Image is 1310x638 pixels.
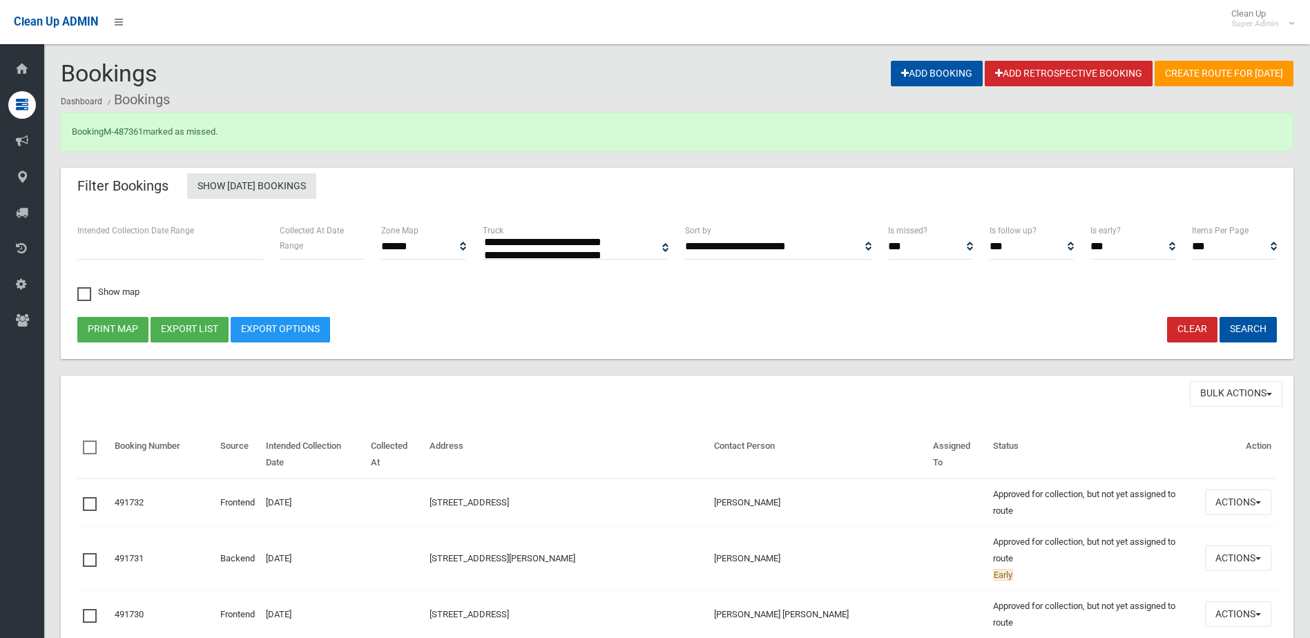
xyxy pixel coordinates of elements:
[988,590,1200,638] td: Approved for collection, but not yet assigned to route
[14,15,98,28] span: Clean Up ADMIN
[104,87,170,113] li: Bookings
[927,431,988,478] th: Assigned To
[260,590,365,638] td: [DATE]
[77,317,148,342] button: Print map
[115,553,144,563] a: 491731
[993,569,1013,581] span: Early
[430,609,509,619] a: [STREET_ADDRESS]
[430,497,509,507] a: [STREET_ADDRESS]
[709,590,927,638] td: [PERSON_NAME] [PERSON_NAME]
[115,609,144,619] a: 491730
[430,553,575,563] a: [STREET_ADDRESS][PERSON_NAME]
[77,287,139,296] span: Show map
[215,478,260,527] td: Frontend
[988,526,1200,590] td: Approved for collection, but not yet assigned to route
[260,478,365,527] td: [DATE]
[104,126,143,137] a: M-487361
[231,317,330,342] a: Export Options
[260,431,365,478] th: Intended Collection Date
[215,526,260,590] td: Backend
[891,61,983,86] a: Add Booking
[424,431,709,478] th: Address
[988,431,1200,478] th: Status
[365,431,424,478] th: Collected At
[1155,61,1293,86] a: Create route for [DATE]
[61,97,102,106] a: Dashboard
[1224,8,1293,29] span: Clean Up
[61,113,1293,151] div: Booking marked as missed.
[109,431,215,478] th: Booking Number
[985,61,1153,86] a: Add Retrospective Booking
[260,526,365,590] td: [DATE]
[1167,317,1217,342] a: Clear
[1200,431,1277,478] th: Action
[483,223,503,238] label: Truck
[215,431,260,478] th: Source
[151,317,229,342] button: Export list
[187,173,316,199] a: Show [DATE] Bookings
[215,590,260,638] td: Frontend
[988,478,1200,527] td: Approved for collection, but not yet assigned to route
[1190,381,1282,407] button: Bulk Actions
[61,59,157,87] span: Bookings
[709,431,927,478] th: Contact Person
[709,526,927,590] td: [PERSON_NAME]
[61,173,185,200] header: Filter Bookings
[1220,317,1277,342] button: Search
[1205,601,1271,627] button: Actions
[1205,545,1271,571] button: Actions
[1205,490,1271,515] button: Actions
[709,478,927,527] td: [PERSON_NAME]
[1231,19,1279,29] small: Super Admin
[115,497,144,507] a: 491732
